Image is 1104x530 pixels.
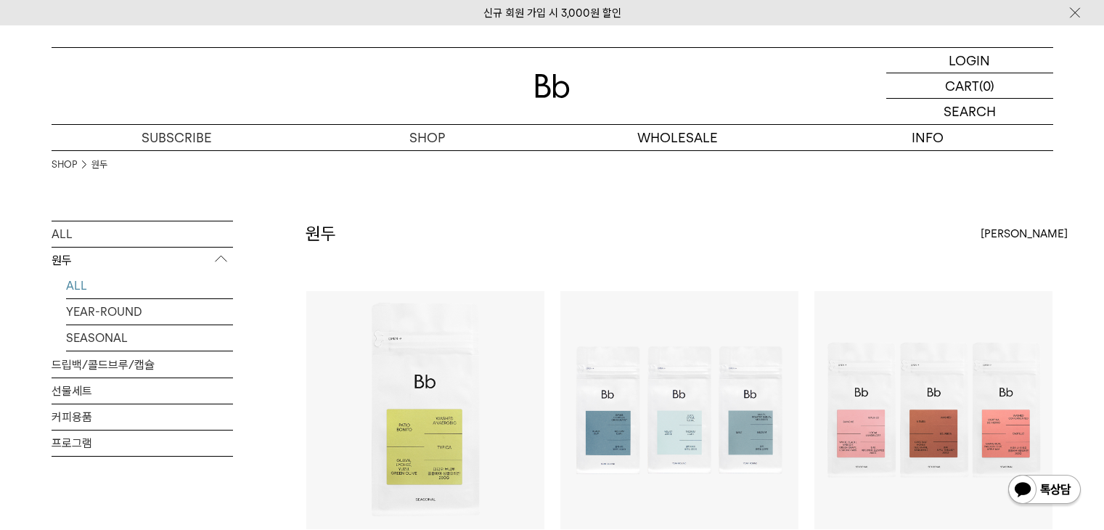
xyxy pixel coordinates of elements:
img: 10월의 커피 3종 (각 200g x3) [814,291,1052,529]
h2: 원두 [306,221,336,246]
img: 카카오톡 채널 1:1 채팅 버튼 [1007,473,1082,508]
a: ALL [66,273,233,298]
a: SEASONAL [66,325,233,351]
p: LOGIN [949,48,990,73]
a: SUBSCRIBE [52,125,302,150]
a: YEAR-ROUND [66,299,233,325]
span: [PERSON_NAME] [981,225,1068,242]
p: WHOLESALE [552,125,803,150]
a: 프로그램 [52,431,233,456]
a: CART (0) [886,73,1053,99]
img: 콜롬비아 파티오 보니토 [306,291,544,529]
a: 신규 회원 가입 시 3,000원 할인 [483,7,621,20]
p: INFO [803,125,1053,150]
a: LOGIN [886,48,1053,73]
a: 드립백/콜드브루/캡슐 [52,352,233,378]
a: SHOP [52,158,77,172]
p: (0) [979,73,994,98]
a: 선물세트 [52,378,233,404]
p: CART [945,73,979,98]
a: ALL [52,221,233,247]
p: 원두 [52,248,233,274]
a: 커피용품 [52,404,233,430]
img: 로고 [535,74,570,98]
img: 블렌드 커피 3종 (각 200g x3) [560,291,798,529]
a: 원두 [91,158,107,172]
p: SEARCH [944,99,996,124]
a: SHOP [302,125,552,150]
